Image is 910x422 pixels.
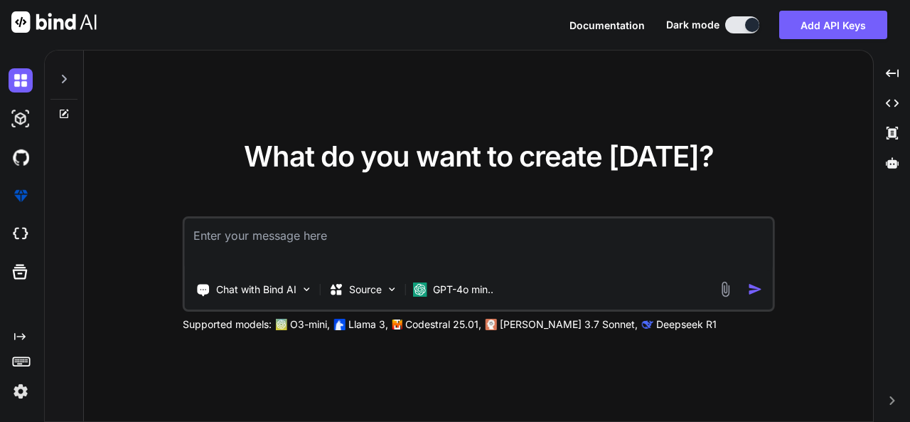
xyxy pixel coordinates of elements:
[183,317,272,332] p: Supported models:
[9,145,33,169] img: githubDark
[486,319,497,330] img: claude
[392,320,402,329] img: Mistral-AI
[334,319,346,330] img: Llama2
[9,107,33,131] img: darkAi-studio
[9,222,33,246] img: cloudideIcon
[569,18,645,33] button: Documentation
[747,282,762,297] img: icon
[779,11,887,39] button: Add API Keys
[9,184,33,208] img: premium
[500,317,638,332] p: [PERSON_NAME] 3.7 Sonnet,
[216,283,296,297] p: Chat with Bind AI
[433,283,493,297] p: GPT-4o min..
[276,319,287,330] img: GPT-4
[413,283,427,297] img: GPT-4o mini
[405,317,481,332] p: Codestral 25.01,
[349,283,382,297] p: Source
[9,68,33,93] img: darkChat
[301,283,313,295] img: Pick Tools
[569,19,645,31] span: Documentation
[656,317,717,332] p: Deepseek R1
[642,319,653,330] img: claude
[386,283,398,295] img: Pick Models
[348,317,388,332] p: Llama 3,
[244,139,714,174] span: What do you want to create [DATE]?
[9,379,33,403] img: settings
[290,317,330,332] p: O3-mini,
[666,18,719,32] span: Dark mode
[717,281,733,297] img: attachment
[11,11,97,33] img: Bind AI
